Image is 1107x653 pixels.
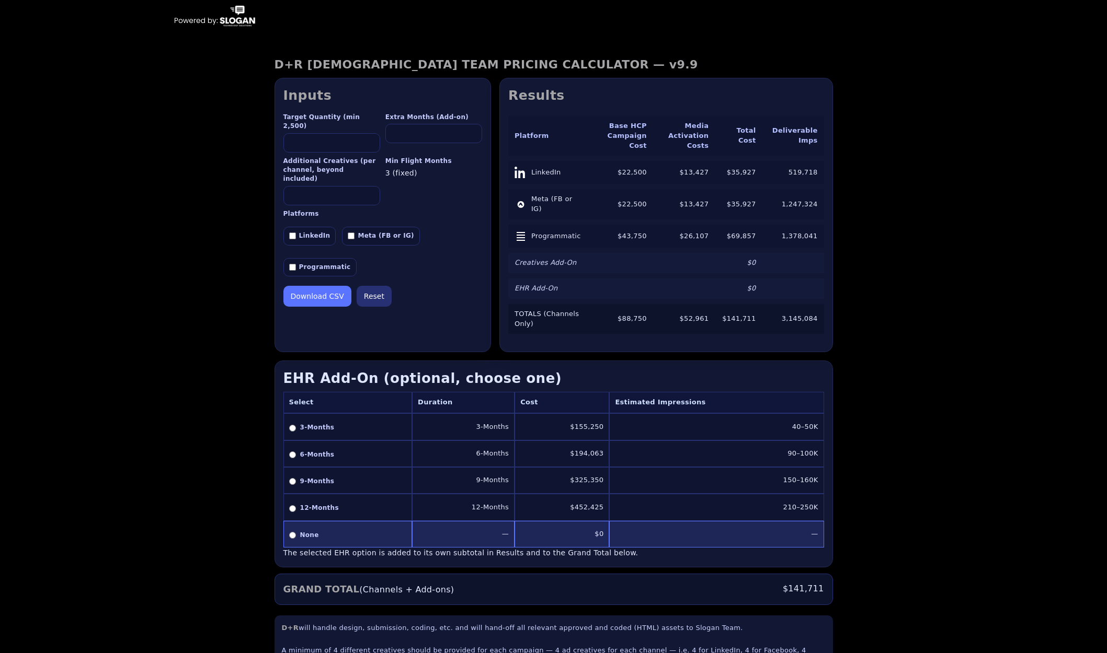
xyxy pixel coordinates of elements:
input: Programmatic [289,264,296,271]
span: $141,711 [783,582,824,596]
th: Cost [515,392,609,413]
td: EHR Add-On [508,278,590,299]
strong: D+R [282,624,299,632]
label: Target Quantity (min 2,500) [283,113,380,131]
td: — [609,521,824,547]
td: $194,063 [515,440,609,467]
td: 210–250K [609,494,824,520]
div: 3 (fixed) [385,168,482,178]
td: $141,711 [715,304,762,334]
h2: Results [508,87,824,104]
h3: EHR Add-On (optional, choose one) [283,369,824,388]
label: 9-Months [289,477,407,486]
td: $35,927 [715,161,762,184]
th: Total Cost [715,116,762,156]
th: Media Activation Costs [653,116,715,156]
th: Select [283,392,413,413]
label: None [289,531,407,540]
h2: Inputs [283,87,482,104]
td: 3-Months [412,413,515,440]
label: 12-Months [289,504,407,512]
strong: GRAND TOTAL [283,584,360,594]
td: — [412,521,515,547]
td: $43,750 [590,225,653,248]
th: Deliverable Imps [762,116,824,156]
input: 6-Months [289,451,296,458]
td: 12-Months [412,494,515,520]
input: Meta (FB or IG) [348,232,355,239]
td: 150–160K [609,467,824,494]
input: 9-Months [289,478,296,485]
th: Duration [412,392,515,413]
td: $0 [715,253,762,273]
td: $13,427 [653,189,715,219]
input: LinkedIn [289,232,296,239]
td: $22,500 [590,161,653,184]
td: Creatives Add-On [508,253,590,273]
td: 6-Months [412,440,515,467]
td: $88,750 [590,304,653,334]
span: (Channels + Add-ons) [283,582,454,596]
td: $0 [715,278,762,299]
th: Estimated Impressions [609,392,824,413]
label: Min Flight Months [385,157,482,166]
button: Download CSV [283,286,351,307]
td: TOTALS (Channels Only) [508,304,590,334]
td: 1,247,324 [762,189,824,219]
th: Platform [508,116,590,156]
td: 3,145,084 [762,304,824,334]
th: Base HCP Campaign Cost [590,116,653,156]
td: 519,718 [762,161,824,184]
label: Programmatic [283,258,357,276]
td: $69,857 [715,225,762,248]
td: $325,350 [515,467,609,494]
label: Extra Months (Add-on) [385,113,482,122]
label: Meta (FB or IG) [342,227,419,245]
td: $13,427 [653,161,715,184]
td: $26,107 [653,225,715,248]
td: $0 [515,521,609,547]
td: 40–50K [609,413,824,440]
label: 3-Months [289,423,407,432]
button: Reset [357,286,392,307]
label: LinkedIn [283,227,336,245]
input: 3-Months [289,425,296,432]
td: $22,500 [590,189,653,219]
input: None [289,532,296,539]
span: Meta (FB or IG) [531,194,584,214]
td: $155,250 [515,413,609,440]
h1: D+R [DEMOGRAPHIC_DATA] TEAM PRICING CALCULATOR — v9.9 [275,57,833,72]
td: $52,961 [653,304,715,334]
td: 9-Months [412,467,515,494]
td: $452,425 [515,494,609,520]
label: Additional Creatives (per channel, beyond included) [283,157,380,184]
p: will handle design, submission, coding, etc. and will hand-off all relevant approved and coded (H... [282,623,826,633]
label: 6-Months [289,450,407,459]
div: The selected EHR option is added to its own subtotal in Results and to the Grand Total below. [283,547,824,558]
td: 90–100K [609,440,824,467]
span: Programmatic [531,231,581,241]
label: Platforms [283,209,482,218]
span: LinkedIn [531,168,561,178]
td: 1,378,041 [762,225,824,248]
td: $35,927 [715,189,762,219]
input: 12-Months [289,505,296,512]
